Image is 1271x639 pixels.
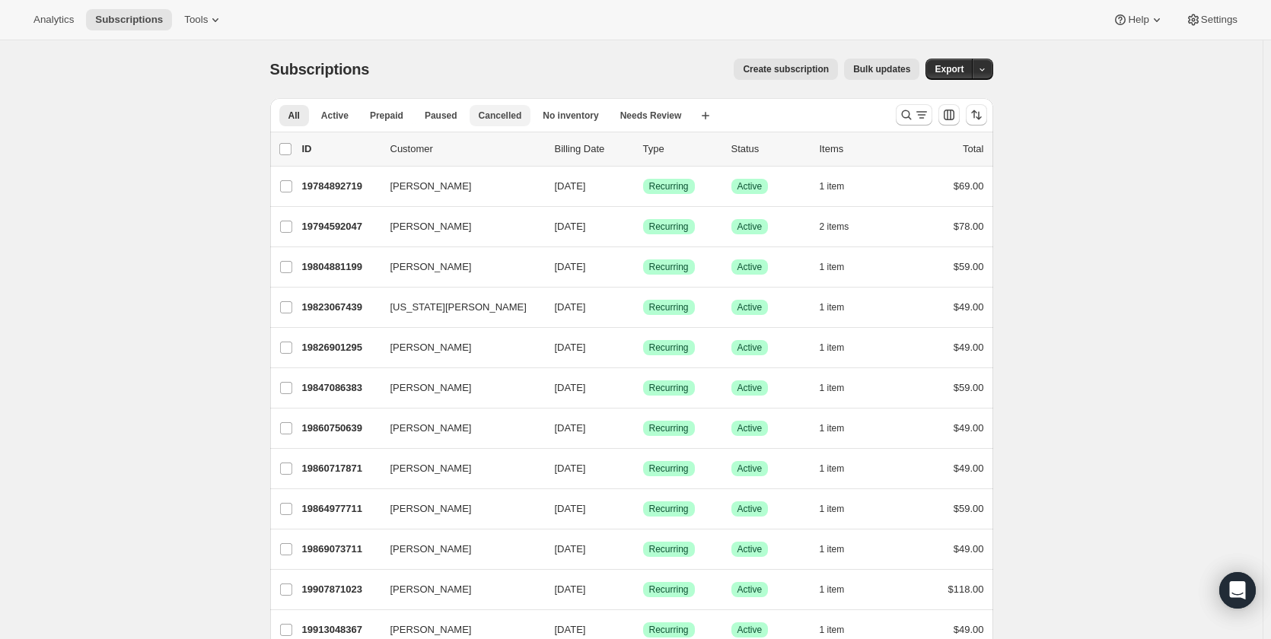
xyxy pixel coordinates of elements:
[302,141,984,157] div: IDCustomerBilling DateTypeStatusItemsTotal
[737,382,763,394] span: Active
[381,255,534,279] button: [PERSON_NAME]
[555,261,586,272] span: [DATE]
[620,110,682,122] span: Needs Review
[1201,14,1238,26] span: Settings
[302,377,984,399] div: 19847086383[PERSON_NAME][DATE]SuccessRecurringSuccessActive1 item$59.00
[270,61,370,78] span: Subscriptions
[737,422,763,434] span: Active
[737,342,763,354] span: Active
[954,382,984,393] span: $59.00
[302,579,984,600] div: 19907871023[PERSON_NAME][DATE]SuccessRecurringSuccessActive1 item$118.00
[820,180,845,192] span: 1 item
[820,141,896,157] div: Items
[853,63,910,75] span: Bulk updates
[543,110,598,122] span: No inventory
[820,337,862,358] button: 1 item
[820,382,845,394] span: 1 item
[649,180,689,192] span: Recurring
[381,215,534,239] button: [PERSON_NAME]
[302,256,984,278] div: 19804881199[PERSON_NAME][DATE]SuccessRecurringSuccessActive1 item$59.00
[820,256,862,278] button: 1 item
[302,418,984,439] div: 19860750639[PERSON_NAME][DATE]SuccessRecurringSuccessActive1 item$49.00
[743,63,829,75] span: Create subscription
[381,497,534,521] button: [PERSON_NAME]
[820,543,845,555] span: 1 item
[302,141,378,157] p: ID
[820,422,845,434] span: 1 item
[731,141,808,157] p: Status
[954,422,984,434] span: $49.00
[24,9,83,30] button: Analytics
[381,537,534,561] button: [PERSON_NAME]
[820,216,866,237] button: 2 items
[954,543,984,555] span: $49.00
[555,180,586,192] span: [DATE]
[302,179,378,194] p: 19784892719
[820,539,862,560] button: 1 item
[555,583,586,595] span: [DATE]
[555,301,586,313] span: [DATE]
[381,376,534,400] button: [PERSON_NAME]
[302,340,378,355] p: 19826901295
[302,622,378,637] p: 19913048367
[302,337,984,358] div: 19826901295[PERSON_NAME][DATE]SuccessRecurringSuccessActive1 item$49.00
[649,463,689,475] span: Recurring
[737,261,763,273] span: Active
[390,542,472,557] span: [PERSON_NAME]
[370,110,403,122] span: Prepaid
[737,180,763,192] span: Active
[820,297,862,318] button: 1 item
[390,300,527,315] span: [US_STATE][PERSON_NAME]
[737,624,763,636] span: Active
[390,219,472,234] span: [PERSON_NAME]
[302,458,984,479] div: 19860717871[PERSON_NAME][DATE]SuccessRecurringSuccessActive1 item$49.00
[820,579,862,600] button: 1 item
[954,180,984,192] span: $69.00
[555,141,631,157] p: Billing Date
[390,141,543,157] p: Customer
[555,624,586,635] span: [DATE]
[479,110,522,122] span: Cancelled
[381,174,534,199] button: [PERSON_NAME]
[954,463,984,474] span: $49.00
[820,583,845,596] span: 1 item
[302,539,984,560] div: 19869073711[PERSON_NAME][DATE]SuccessRecurringSuccessActive1 item$49.00
[390,582,472,597] span: [PERSON_NAME]
[302,542,378,557] p: 19869073711
[954,342,984,353] span: $49.00
[966,104,987,126] button: Sort the results
[643,141,719,157] div: Type
[302,421,378,436] p: 19860750639
[820,176,862,197] button: 1 item
[737,221,763,233] span: Active
[649,422,689,434] span: Recurring
[820,377,862,399] button: 1 item
[555,503,586,514] span: [DATE]
[649,342,689,354] span: Recurring
[649,301,689,313] span: Recurring
[737,463,763,475] span: Active
[954,261,984,272] span: $59.00
[302,176,984,197] div: 19784892719[PERSON_NAME][DATE]SuccessRecurringSuccessActive1 item$69.00
[390,622,472,637] span: [PERSON_NAME]
[844,59,919,80] button: Bulk updates
[820,463,845,475] span: 1 item
[1128,14,1148,26] span: Help
[737,583,763,596] span: Active
[948,583,984,595] span: $118.00
[925,59,973,80] button: Export
[390,259,472,275] span: [PERSON_NAME]
[649,624,689,636] span: Recurring
[302,498,984,520] div: 19864977711[PERSON_NAME][DATE]SuccessRecurringSuccessActive1 item$59.00
[381,456,534,481] button: [PERSON_NAME]
[820,301,845,313] span: 1 item
[302,380,378,396] p: 19847086383
[938,104,960,126] button: Customize table column order and visibility
[935,63,964,75] span: Export
[390,380,472,396] span: [PERSON_NAME]
[33,14,74,26] span: Analytics
[302,300,378,315] p: 19823067439
[1177,9,1247,30] button: Settings
[954,221,984,232] span: $78.00
[302,501,378,517] p: 19864977711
